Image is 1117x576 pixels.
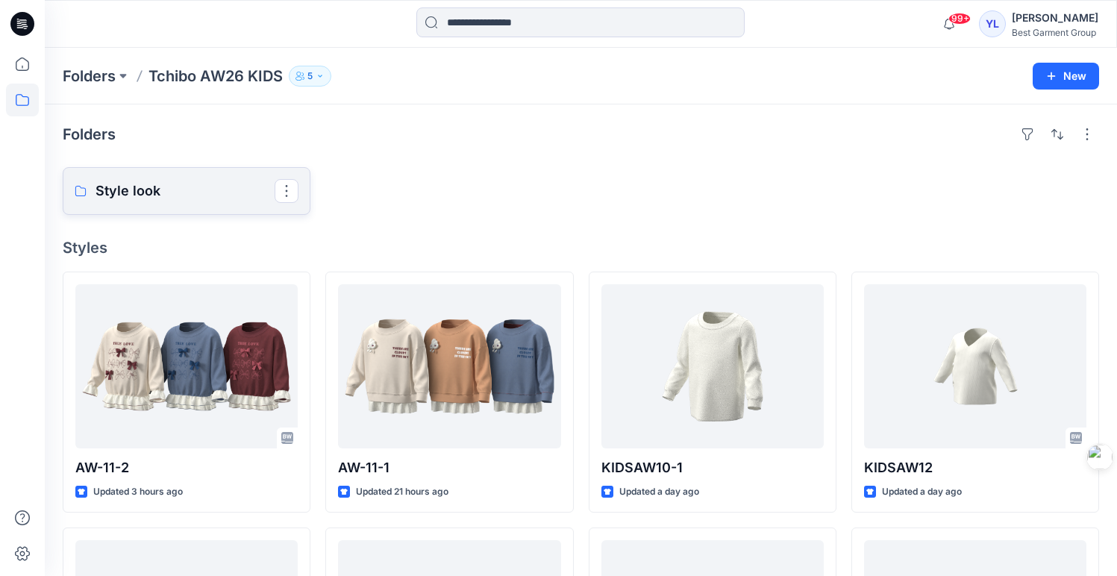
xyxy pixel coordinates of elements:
[1012,9,1098,27] div: [PERSON_NAME]
[338,457,560,478] p: AW-11-1
[75,284,298,448] a: AW-11-2
[96,181,275,201] p: Style look
[63,239,1099,257] h4: Styles
[93,484,183,500] p: Updated 3 hours ago
[63,125,116,143] h4: Folders
[289,66,331,87] button: 5
[619,484,699,500] p: Updated a day ago
[948,13,971,25] span: 99+
[75,457,298,478] p: AW-11-2
[63,167,310,215] a: Style look
[338,284,560,448] a: AW-11-1
[601,457,824,478] p: KIDSAW10-1
[1012,27,1098,38] div: Best Garment Group
[148,66,283,87] p: Tchibo AW26 KIDS
[63,66,116,87] a: Folders
[864,284,1086,448] a: KIDSAW12
[356,484,448,500] p: Updated 21 hours ago
[1033,63,1099,90] button: New
[882,484,962,500] p: Updated a day ago
[979,10,1006,37] div: YL
[864,457,1086,478] p: KIDSAW12
[307,68,313,84] p: 5
[601,284,824,448] a: KIDSAW10-1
